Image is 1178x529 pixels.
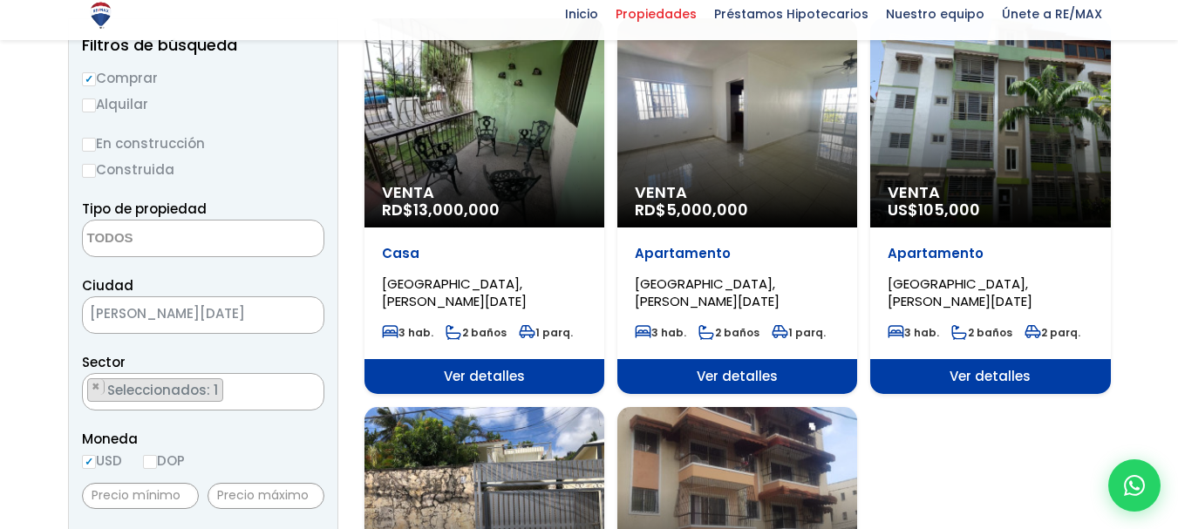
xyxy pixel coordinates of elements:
[382,184,587,201] span: Venta
[951,325,1012,340] span: 2 baños
[666,199,748,220] span: 5,000,000
[304,378,315,396] button: Remove all items
[82,67,324,89] label: Comprar
[82,483,199,509] input: Precio mínimo
[106,381,222,399] span: Seleccionados: 1
[607,1,705,27] span: Propiedades
[297,308,306,323] span: ×
[92,379,100,395] span: ×
[705,1,877,27] span: Préstamos Hipotecarios
[83,374,92,411] textarea: Search
[635,325,686,340] span: 3 hab.
[82,159,324,180] label: Construida
[413,199,500,220] span: 13,000,000
[364,359,604,394] span: Ver detalles
[556,1,607,27] span: Inicio
[635,199,748,220] span: RD$
[82,353,126,371] span: Sector
[635,245,840,262] p: Apartamento
[82,164,96,178] input: Construida
[617,18,857,394] a: Venta RD$5,000,000 Apartamento [GEOGRAPHIC_DATA], [PERSON_NAME][DATE] 3 hab. 2 baños 1 parq. Ver ...
[87,378,223,402] li: VILLA AURA
[870,18,1110,394] a: Venta US$105,000 Apartamento [GEOGRAPHIC_DATA], [PERSON_NAME][DATE] 3 hab. 2 baños 2 parq. Ver de...
[888,275,1032,310] span: [GEOGRAPHIC_DATA], [PERSON_NAME][DATE]
[82,455,96,469] input: USD
[993,1,1111,27] span: Únete a RE/MAX
[82,296,324,334] span: SANTO DOMINGO OESTE
[382,245,587,262] p: Casa
[382,325,433,340] span: 3 hab.
[143,455,157,469] input: DOP
[617,359,857,394] span: Ver detalles
[1025,325,1080,340] span: 2 parq.
[519,325,573,340] span: 1 parq.
[82,37,324,54] h2: Filtros de búsqueda
[82,93,324,115] label: Alquilar
[305,379,314,395] span: ×
[208,483,324,509] input: Precio máximo
[382,199,500,220] span: RD$
[382,275,527,310] span: [GEOGRAPHIC_DATA], [PERSON_NAME][DATE]
[143,450,185,471] label: DOP
[82,450,122,471] label: USD
[772,325,826,340] span: 1 parq.
[82,428,324,450] span: Moneda
[877,1,993,27] span: Nuestro equipo
[82,132,324,154] label: En construcción
[870,359,1110,394] span: Ver detalles
[83,220,252,258] textarea: Search
[280,302,306,329] button: Remove all items
[82,138,96,152] input: En construcción
[918,199,980,220] span: 105,000
[88,379,105,395] button: Remove item
[888,184,1093,201] span: Venta
[888,245,1093,262] p: Apartamento
[364,18,604,394] a: Venta RD$13,000,000 Casa [GEOGRAPHIC_DATA], [PERSON_NAME][DATE] 3 hab. 2 baños 1 parq. Ver detalles
[635,275,780,310] span: [GEOGRAPHIC_DATA], [PERSON_NAME][DATE]
[635,184,840,201] span: Venta
[82,200,207,218] span: Tipo de propiedad
[446,325,507,340] span: 2 baños
[698,325,759,340] span: 2 baños
[82,276,133,295] span: Ciudad
[888,199,980,220] span: US$
[83,302,280,326] span: SANTO DOMINGO OESTE
[82,72,96,86] input: Comprar
[888,325,939,340] span: 3 hab.
[82,98,96,112] input: Alquilar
